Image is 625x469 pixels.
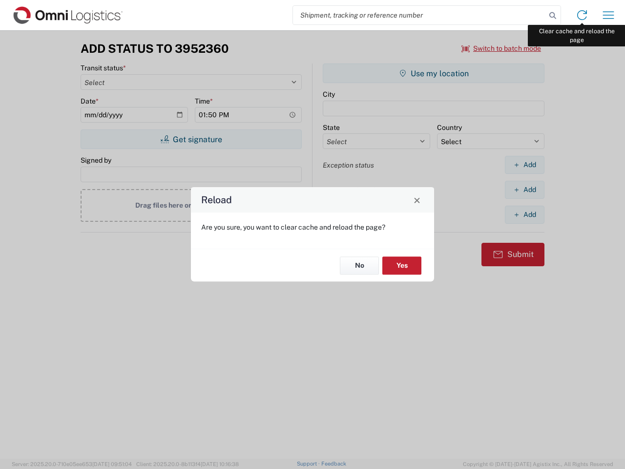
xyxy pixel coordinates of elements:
input: Shipment, tracking or reference number [293,6,546,24]
p: Are you sure, you want to clear cache and reload the page? [201,223,424,232]
button: Yes [382,256,421,275]
button: No [340,256,379,275]
h4: Reload [201,193,232,207]
button: Close [410,193,424,207]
